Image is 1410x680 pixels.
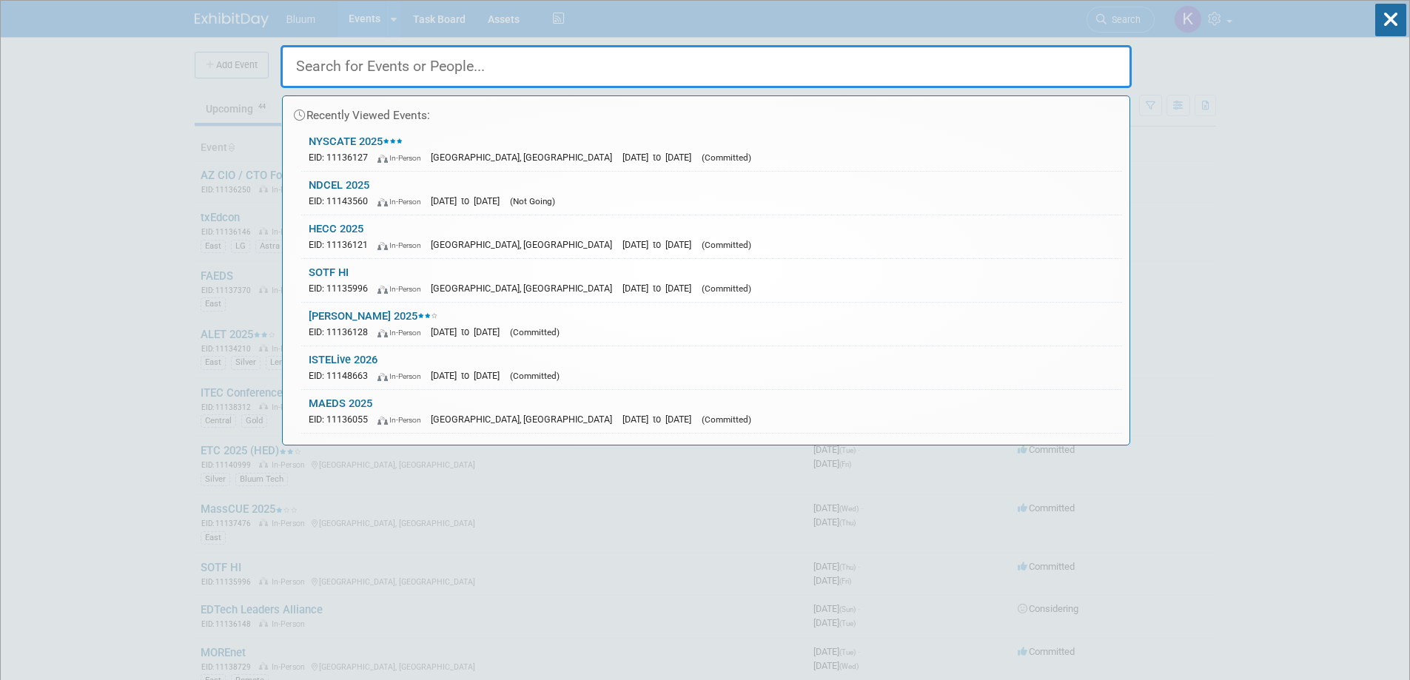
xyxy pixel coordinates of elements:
[431,326,507,337] span: [DATE] to [DATE]
[377,284,428,294] span: In-Person
[377,197,428,206] span: In-Person
[510,371,560,381] span: (Committed)
[431,370,507,381] span: [DATE] to [DATE]
[702,152,751,163] span: (Committed)
[702,283,751,294] span: (Committed)
[309,370,375,381] span: EID: 11148663
[290,96,1122,128] div: Recently Viewed Events:
[431,152,620,163] span: [GEOGRAPHIC_DATA], [GEOGRAPHIC_DATA]
[702,414,751,425] span: (Committed)
[431,195,507,206] span: [DATE] to [DATE]
[309,239,375,250] span: EID: 11136121
[510,327,560,337] span: (Committed)
[377,328,428,337] span: In-Person
[622,414,699,425] span: [DATE] to [DATE]
[377,153,428,163] span: In-Person
[301,172,1122,215] a: NDCEL 2025 EID: 11143560 In-Person [DATE] to [DATE] (Not Going)
[431,239,620,250] span: [GEOGRAPHIC_DATA], [GEOGRAPHIC_DATA]
[301,215,1122,258] a: HECC 2025 EID: 11136121 In-Person [GEOGRAPHIC_DATA], [GEOGRAPHIC_DATA] [DATE] to [DATE] (Committed)
[301,259,1122,302] a: SOTF HI EID: 11135996 In-Person [GEOGRAPHIC_DATA], [GEOGRAPHIC_DATA] [DATE] to [DATE] (Committed)
[431,283,620,294] span: [GEOGRAPHIC_DATA], [GEOGRAPHIC_DATA]
[622,152,699,163] span: [DATE] to [DATE]
[301,390,1122,433] a: MAEDS 2025 EID: 11136055 In-Person [GEOGRAPHIC_DATA], [GEOGRAPHIC_DATA] [DATE] to [DATE] (Committed)
[622,283,699,294] span: [DATE] to [DATE]
[301,303,1122,346] a: [PERSON_NAME] 2025 EID: 11136128 In-Person [DATE] to [DATE] (Committed)
[301,128,1122,171] a: NYSCATE 2025 EID: 11136127 In-Person [GEOGRAPHIC_DATA], [GEOGRAPHIC_DATA] [DATE] to [DATE] (Commi...
[309,283,375,294] span: EID: 11135996
[510,196,555,206] span: (Not Going)
[377,240,428,250] span: In-Person
[377,415,428,425] span: In-Person
[622,239,699,250] span: [DATE] to [DATE]
[309,152,375,163] span: EID: 11136127
[309,414,375,425] span: EID: 11136055
[309,195,375,206] span: EID: 11143560
[431,414,620,425] span: [GEOGRAPHIC_DATA], [GEOGRAPHIC_DATA]
[377,371,428,381] span: In-Person
[702,240,751,250] span: (Committed)
[309,326,375,337] span: EID: 11136128
[281,45,1132,88] input: Search for Events or People...
[301,346,1122,389] a: ISTELive 2026 EID: 11148663 In-Person [DATE] to [DATE] (Committed)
